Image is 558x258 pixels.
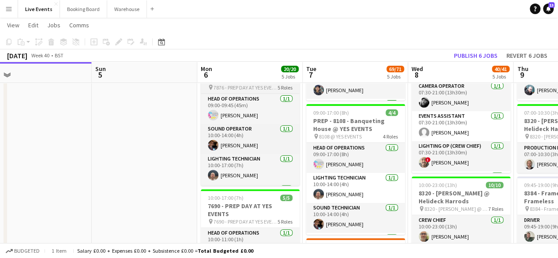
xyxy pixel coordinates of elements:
[201,184,300,214] app-card-role: TPM1/1
[548,2,554,8] span: 13
[66,19,93,31] a: Comms
[412,42,510,173] app-job-card: 07:30-21:00 (13h30m)7/78264 - Harrods @ BAFTA [STREET_ADDRESS] 8264 - BAFTA 195 Piccadilly7 Roles...
[201,124,300,154] app-card-role: Sound Operator1/110:00-14:00 (4h)[PERSON_NAME]
[516,70,528,80] span: 9
[277,84,292,91] span: 5 Roles
[383,133,398,140] span: 4 Roles
[60,0,107,18] button: Booking Board
[107,0,147,18] button: Warehouse
[387,73,404,80] div: 5 Jobs
[49,247,70,254] span: 1 item
[319,133,362,140] span: 8108 @ YES EVENTS
[306,173,405,203] app-card-role: Lighting Technician1/110:00-14:00 (4h)[PERSON_NAME]
[306,65,316,73] span: Tue
[7,51,27,60] div: [DATE]
[213,218,277,225] span: 7690 - PREP DAY AT YES EVENTS
[412,189,510,205] h3: 8320 - [PERSON_NAME] @ Helideck Harrods
[306,117,405,133] h3: PREP - 8108 - Banqueting House @ YES EVENTS
[4,246,41,256] button: Budgeted
[201,55,300,186] app-job-card: 09:00-17:00 (8h)5/57876 - PREP DAY AT YES EVENTS 7876 - PREP DAY AT YES EVENTS5 RolesHead of Oper...
[280,194,292,201] span: 5/5
[313,109,349,116] span: 09:00-17:00 (8h)
[95,65,106,73] span: Sun
[543,4,554,14] a: 13
[410,70,423,80] span: 8
[412,141,510,171] app-card-role: Lighting Op (Crew Chief)1/107:30-21:00 (13h30m)![PERSON_NAME]
[29,52,51,59] span: Week 40
[94,70,106,80] span: 5
[306,69,405,99] app-card-role: Job Shadowing1/116:30-01:00 (8h30m)[PERSON_NAME]
[412,171,510,201] app-card-role: Production Coordinator1/1
[492,66,509,72] span: 40/41
[281,73,298,80] div: 5 Jobs
[55,52,64,59] div: BST
[28,21,38,29] span: Edit
[7,21,19,29] span: View
[450,50,501,61] button: Publish 6 jobs
[305,70,316,80] span: 7
[44,19,64,31] a: Jobs
[201,202,300,218] h3: 7690 - PREP DAY AT YES EVENTS
[412,111,510,141] app-card-role: Events Assistant1/107:30-21:00 (13h30m)[PERSON_NAME]
[386,109,398,116] span: 4/4
[4,19,23,31] a: View
[425,157,431,162] span: !
[412,215,510,245] app-card-role: Crew Chief1/110:00-23:00 (13h)[PERSON_NAME]
[25,19,42,31] a: Edit
[77,247,253,254] div: Salary £0.00 + Expenses £0.00 + Subsistence £0.00 =
[199,70,212,80] span: 6
[419,182,457,188] span: 10:00-23:00 (13h)
[486,182,503,188] span: 10/10
[213,84,277,91] span: 7876 - PREP DAY AT YES EVENTS
[281,66,299,72] span: 20/20
[208,194,243,201] span: 10:00-17:00 (7h)
[201,65,212,73] span: Mon
[488,206,503,212] span: 7 Roles
[198,247,253,254] span: Total Budgeted £0.00
[47,21,60,29] span: Jobs
[201,154,300,184] app-card-role: Lighting Technician1/110:00-17:00 (7h)[PERSON_NAME]
[306,99,405,129] app-card-role: Crew Chief1/1
[306,104,405,235] app-job-card: 09:00-17:00 (8h)4/4PREP - 8108 - Banqueting House @ YES EVENTS 8108 @ YES EVENTS4 RolesHead of Op...
[517,65,528,73] span: Thu
[306,203,405,233] app-card-role: Sound Technician1/110:00-14:00 (4h)[PERSON_NAME]
[201,94,300,124] app-card-role: Head of Operations1/109:00-09:45 (45m)[PERSON_NAME]
[306,143,405,173] app-card-role: Head of Operations1/109:00-17:00 (8h)[PERSON_NAME]
[277,218,292,225] span: 5 Roles
[386,66,404,72] span: 69/71
[503,50,551,61] button: Revert 6 jobs
[412,81,510,111] app-card-role: Camera Operator1/107:30-21:00 (13h30m)[PERSON_NAME]
[424,206,488,212] span: 8320 - [PERSON_NAME] @ Helideck Harrods
[201,228,300,258] app-card-role: Head of Operations1/110:00-11:00 (1h)[PERSON_NAME]
[69,21,89,29] span: Comms
[18,0,60,18] button: Live Events
[14,248,40,254] span: Budgeted
[492,73,509,80] div: 5 Jobs
[412,65,423,73] span: Wed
